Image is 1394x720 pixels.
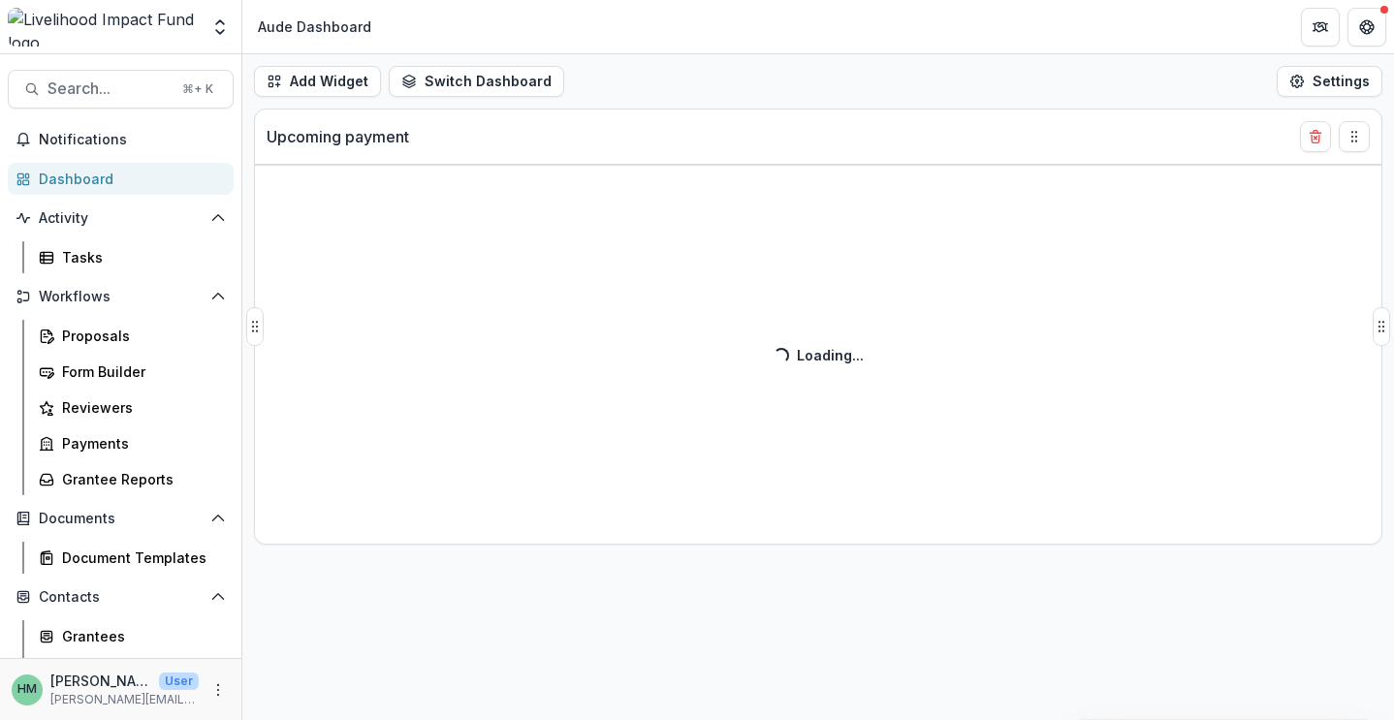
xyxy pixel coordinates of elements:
[258,16,371,37] div: Aude Dashboard
[39,589,203,606] span: Contacts
[62,326,218,346] div: Proposals
[8,503,234,534] button: Open Documents
[39,132,226,148] span: Notifications
[1373,307,1390,346] button: Drag
[48,79,171,98] span: Search...
[31,391,234,423] a: Reviewers
[389,66,564,97] button: Switch Dashboard
[31,241,234,273] a: Tasks
[39,169,218,189] div: Dashboard
[254,66,381,97] button: Add Widget
[267,125,409,148] p: Upcoming payment
[250,13,379,41] nav: breadcrumb
[159,673,199,690] p: User
[206,8,234,47] button: Open entity switcher
[31,656,234,688] a: Constituents
[62,626,218,646] div: Grantees
[8,203,234,234] button: Open Activity
[31,427,234,459] a: Payments
[31,356,234,388] a: Form Builder
[8,70,234,109] button: Search...
[31,320,234,352] a: Proposals
[62,433,218,454] div: Payments
[62,247,218,267] div: Tasks
[1347,8,1386,47] button: Get Help
[62,361,218,382] div: Form Builder
[8,281,234,312] button: Open Workflows
[206,678,230,702] button: More
[39,210,203,227] span: Activity
[50,671,151,691] p: [PERSON_NAME][GEOGRAPHIC_DATA]
[31,620,234,652] a: Grantees
[8,8,199,47] img: Livelihood Impact Fund logo
[1301,8,1340,47] button: Partners
[39,289,203,305] span: Workflows
[39,511,203,527] span: Documents
[62,469,218,489] div: Grantee Reports
[17,683,37,696] div: Heidi McAnnally-Linz
[50,691,199,708] p: [PERSON_NAME][EMAIL_ADDRESS][DOMAIN_NAME]
[1339,121,1370,152] button: Drag
[31,542,234,574] a: Document Templates
[8,163,234,195] a: Dashboard
[62,397,218,418] div: Reviewers
[8,124,234,155] button: Notifications
[8,581,234,612] button: Open Contacts
[62,548,218,568] div: Document Templates
[246,307,264,346] button: Drag
[1300,121,1331,152] button: Delete card
[178,78,217,100] div: ⌘ + K
[31,463,234,495] a: Grantee Reports
[1277,66,1382,97] button: Settings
